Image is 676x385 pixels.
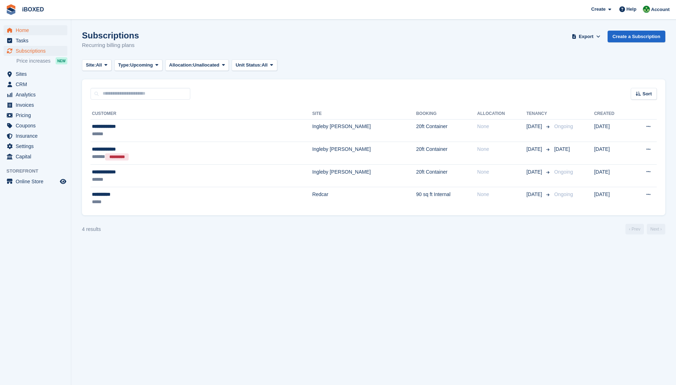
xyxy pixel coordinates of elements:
[16,57,67,65] a: Price increases NEW
[554,169,573,175] span: Ongoing
[416,119,477,142] td: 20ft Container
[91,108,312,120] th: Customer
[643,6,650,13] img: Amanda Forder
[4,46,67,56] a: menu
[59,177,67,186] a: Preview store
[86,62,96,69] span: Site:
[56,57,67,64] div: NEW
[594,142,630,165] td: [DATE]
[624,224,667,234] nav: Page
[312,142,416,165] td: Ingleby [PERSON_NAME]
[312,108,416,120] th: Site
[608,31,665,42] a: Create a Subscription
[232,59,277,71] button: Unit Status: All
[4,176,67,186] a: menu
[82,226,101,233] div: 4 results
[554,146,570,152] span: [DATE]
[416,142,477,165] td: 20ft Container
[16,58,51,64] span: Price increases
[6,4,16,15] img: stora-icon-8386f47178a22dfd0bd8f6a31ec36ba5ce8667c1dd55bd0f319d3a0aa187defe.svg
[643,90,652,97] span: Sort
[4,36,67,46] a: menu
[16,36,58,46] span: Tasks
[312,119,416,142] td: Ingleby [PERSON_NAME]
[16,100,58,110] span: Invoices
[477,191,526,198] div: None
[16,25,58,35] span: Home
[165,59,229,71] button: Allocation: Unallocated
[16,110,58,120] span: Pricing
[477,123,526,130] div: None
[236,62,262,69] span: Unit Status:
[193,62,220,69] span: Unallocated
[130,62,153,69] span: Upcoming
[4,121,67,131] a: menu
[526,123,543,130] span: [DATE]
[16,141,58,151] span: Settings
[594,164,630,187] td: [DATE]
[312,164,416,187] td: Ingleby [PERSON_NAME]
[16,90,58,100] span: Analytics
[554,191,573,197] span: Ongoing
[19,4,47,15] a: iBOXED
[416,108,477,120] th: Booking
[591,6,605,13] span: Create
[312,187,416,210] td: Redcar
[118,62,130,69] span: Type:
[626,6,636,13] span: Help
[82,41,139,49] p: Recurring billing plans
[594,187,630,210] td: [DATE]
[477,146,526,153] div: None
[4,69,67,79] a: menu
[16,121,58,131] span: Coupons
[4,79,67,89] a: menu
[114,59,162,71] button: Type: Upcoming
[477,168,526,176] div: None
[625,224,644,234] a: Previous
[416,164,477,187] td: 20ft Container
[651,6,670,13] span: Account
[526,191,543,198] span: [DATE]
[4,100,67,110] a: menu
[4,110,67,120] a: menu
[16,131,58,141] span: Insurance
[526,146,543,153] span: [DATE]
[4,25,67,35] a: menu
[526,168,543,176] span: [DATE]
[16,79,58,89] span: CRM
[571,31,602,42] button: Export
[6,168,71,175] span: Storefront
[82,31,139,40] h1: Subscriptions
[16,69,58,79] span: Sites
[4,152,67,162] a: menu
[16,152,58,162] span: Capital
[526,108,551,120] th: Tenancy
[594,108,630,120] th: Created
[416,187,477,210] td: 90 sq ft Internal
[96,62,102,69] span: All
[16,46,58,56] span: Subscriptions
[554,123,573,129] span: Ongoing
[594,119,630,142] td: [DATE]
[4,131,67,141] a: menu
[477,108,526,120] th: Allocation
[579,33,593,40] span: Export
[169,62,193,69] span: Allocation:
[262,62,268,69] span: All
[647,224,665,234] a: Next
[4,141,67,151] a: menu
[16,176,58,186] span: Online Store
[82,59,112,71] button: Site: All
[4,90,67,100] a: menu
